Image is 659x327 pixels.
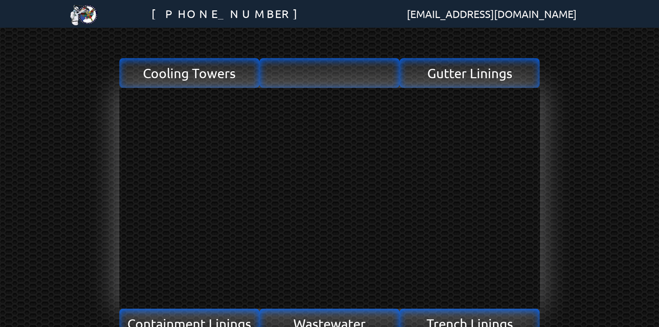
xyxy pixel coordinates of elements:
a: [PHONE_NUMBER] [152,8,364,19]
a: Gutter Linings [400,58,540,88]
span: [EMAIL_ADDRESS][DOMAIN_NAME] [407,6,577,22]
span: Cooling Towers [143,66,236,80]
span: [PHONE_NUMBER] [152,8,309,19]
a: Cooling Towers [119,58,259,88]
span: Gutter Linings [427,66,512,80]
